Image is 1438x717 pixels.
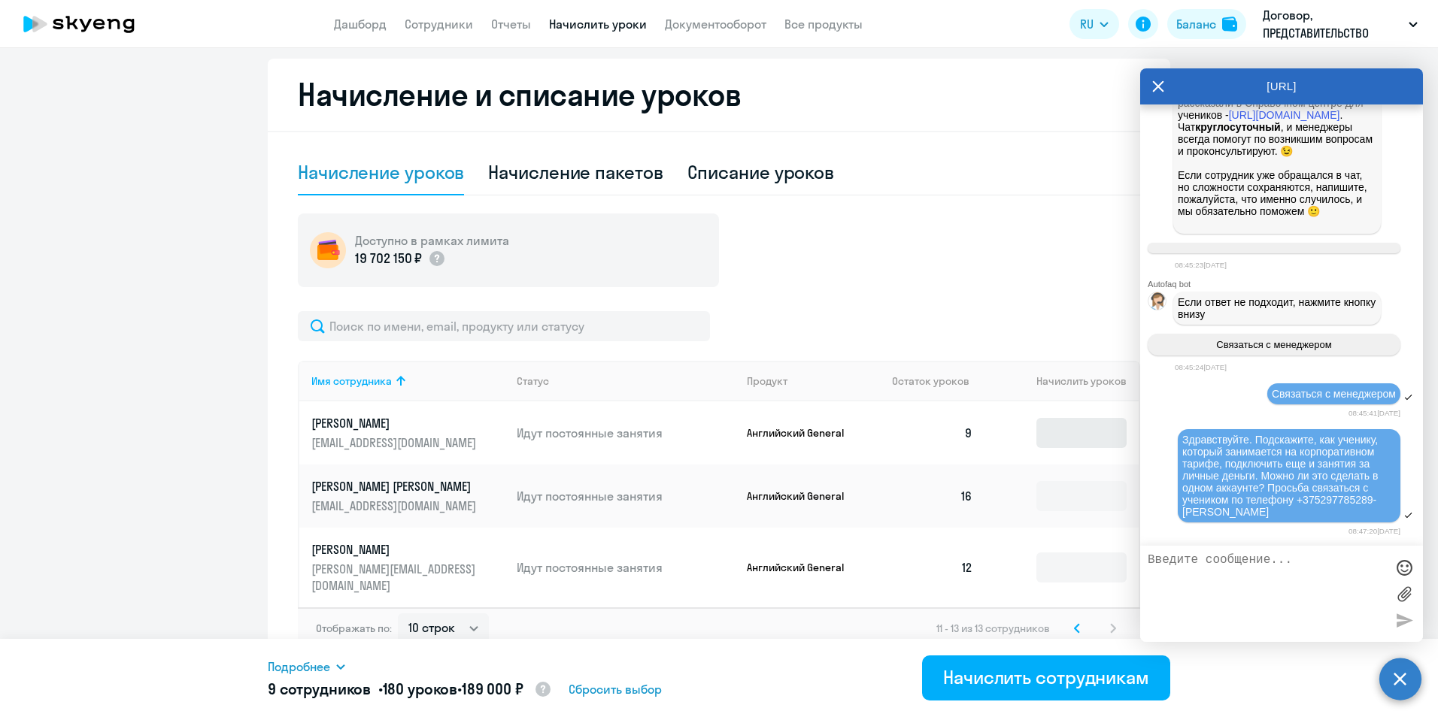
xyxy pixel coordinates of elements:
[1255,6,1425,42] button: Договор, ПРЕДСТАВИТЕЛЬСТВО ЕВРОПЕЙСКОГО АО BIONORICA SE([GEOGRAPHIC_DATA])
[880,528,985,607] td: 12
[747,561,860,574] p: Английский General
[1148,334,1400,355] button: Связаться с менеджером
[298,160,464,184] div: Начисление уроков
[517,425,735,441] p: Идут постоянные занятия
[1069,9,1119,39] button: RU
[316,622,392,635] span: Отображать по:
[880,401,985,464] td: 9
[298,77,1140,113] h2: Начисление и списание уроков
[687,160,835,184] div: Списание уроков
[1229,109,1340,121] a: [URL][DOMAIN_NAME]
[311,498,480,514] p: [EMAIL_ADDRESS][DOMAIN_NAME]
[922,655,1170,700] button: Начислить сотрудникам
[1216,339,1331,350] span: Связаться с менеджером
[747,489,860,503] p: Английский General
[943,665,1149,689] div: Начислить сотрудникам
[1178,296,1379,320] span: Если ответ не подходит, нажмите кнопку внизу
[405,17,473,32] a: Сотрудники
[1182,434,1381,518] span: Здравствуйте. Подскажите, как ученику, который занимается на корпоративном тарифе, подключить еще...
[1349,527,1400,535] time: 08:47:20[DATE]
[880,464,985,528] td: 16
[1272,388,1396,400] span: Связаться с менеджером
[1263,6,1403,42] p: Договор, ПРЕДСТАВИТЕЛЬСТВО ЕВРОПЕЙСКОГО АО BIONORICA SE([GEOGRAPHIC_DATA])
[491,17,531,32] a: Отчеты
[298,311,710,341] input: Поиск по имени, email, продукту или статусу
[1175,363,1227,371] time: 08:45:24[DATE]
[517,559,735,576] p: Идут постоянные занятия
[1167,9,1246,39] button: Балансbalance
[311,478,505,514] a: [PERSON_NAME] [PERSON_NAME][EMAIL_ADDRESS][DOMAIN_NAME]
[488,160,663,184] div: Начисление пакетов
[462,679,523,698] span: 189 000 ₽
[747,374,881,388] div: Продукт
[311,541,505,594] a: [PERSON_NAME][PERSON_NAME][EMAIL_ADDRESS][DOMAIN_NAME]
[1148,280,1423,289] div: Autofaq bot
[1148,292,1167,314] img: bot avatar
[311,374,505,388] div: Имя сотрудника
[311,374,392,388] div: Имя сотрудника
[784,17,863,32] a: Все продукты
[892,374,985,388] div: Остаток уроков
[1175,261,1227,269] time: 08:45:23[DATE]
[517,488,735,504] p: Идут постоянные занятия
[1176,15,1216,33] div: Баланс
[747,374,787,388] div: Продукт
[1349,409,1400,417] time: 08:45:41[DATE]
[517,374,735,388] div: Статус
[1195,121,1280,133] strong: круглосуточный
[569,680,662,698] span: Сбросить выбор
[383,679,458,698] span: 180 уроков
[311,478,480,495] p: [PERSON_NAME] [PERSON_NAME]
[1393,582,1415,605] label: Лимит 10 файлов
[268,679,552,701] h5: 9 сотрудников • •
[517,374,549,388] div: Статус
[311,561,480,594] p: [PERSON_NAME][EMAIL_ADDRESS][DOMAIN_NAME]
[747,426,860,440] p: Английский General
[311,415,505,451] a: [PERSON_NAME][EMAIL_ADDRESS][DOMAIN_NAME]
[936,622,1050,635] span: 11 - 13 из 13 сотрудников
[1222,17,1237,32] img: balance
[665,17,766,32] a: Документооборот
[1080,15,1094,33] span: RU
[549,17,647,32] a: Начислить уроки
[334,17,387,32] a: Дашборд
[311,415,480,431] p: [PERSON_NAME]
[310,232,346,268] img: wallet-circle.png
[311,541,480,558] p: [PERSON_NAME]
[892,374,969,388] span: Остаток уроков
[355,249,422,268] p: 19 702 150 ₽
[985,361,1139,401] th: Начислить уроков
[355,232,509,249] h5: Доступно в рамках лимита
[311,434,480,451] p: [EMAIL_ADDRESS][DOMAIN_NAME]
[268,658,330,676] span: Подробнее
